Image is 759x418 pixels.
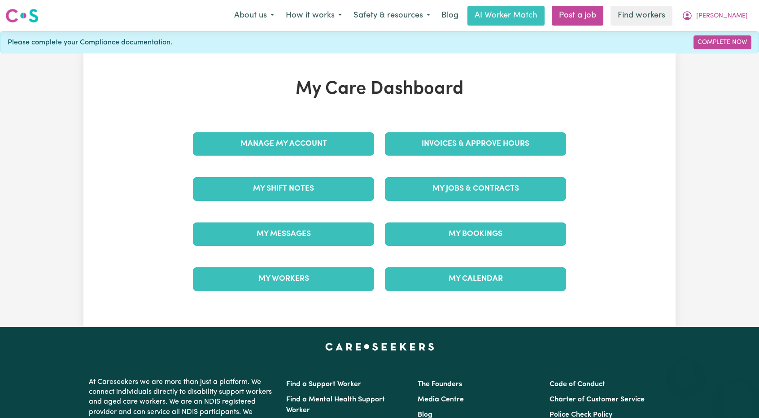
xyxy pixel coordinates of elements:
a: My Jobs & Contracts [385,177,566,200]
a: My Bookings [385,222,566,246]
a: Post a job [552,6,603,26]
a: Blog [436,6,464,26]
h1: My Care Dashboard [188,78,571,100]
a: My Calendar [385,267,566,291]
span: [PERSON_NAME] [696,11,748,21]
a: The Founders [418,381,462,388]
a: Manage My Account [193,132,374,156]
img: Careseekers logo [5,8,39,24]
a: Complete Now [694,35,751,49]
a: My Workers [193,267,374,291]
a: Code of Conduct [550,381,605,388]
button: About us [228,6,280,25]
a: Find a Mental Health Support Worker [286,396,385,414]
a: Invoices & Approve Hours [385,132,566,156]
button: How it works [280,6,348,25]
button: Safety & resources [348,6,436,25]
button: My Account [676,6,754,25]
iframe: Close message [676,361,694,379]
a: Charter of Customer Service [550,396,645,403]
a: Media Centre [418,396,464,403]
a: My Shift Notes [193,177,374,200]
a: Careseekers home page [325,343,434,350]
a: AI Worker Match [467,6,545,26]
a: Careseekers logo [5,5,39,26]
iframe: Button to launch messaging window [723,382,752,411]
span: Please complete your Compliance documentation. [8,37,172,48]
a: Find workers [611,6,672,26]
a: Find a Support Worker [286,381,361,388]
a: My Messages [193,222,374,246]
